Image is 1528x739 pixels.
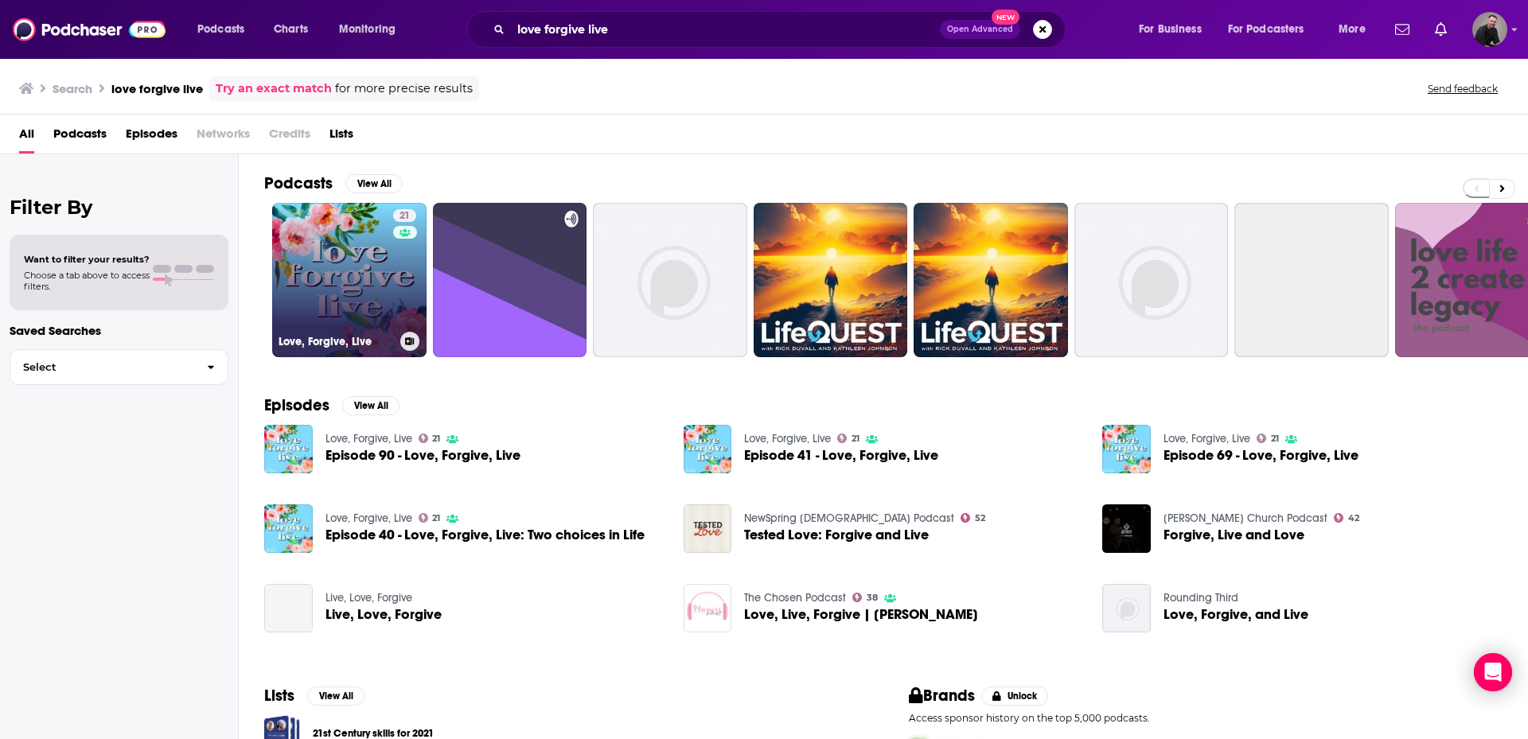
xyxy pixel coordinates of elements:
[744,449,938,462] a: Episode 41 - Love, Forgive, Live
[126,121,177,154] a: Episodes
[1164,449,1358,462] span: Episode 69 - Love, Forgive, Live
[269,121,310,154] span: Credits
[24,270,150,292] span: Choose a tab above to access filters.
[274,18,308,41] span: Charts
[1128,17,1222,42] button: open menu
[432,515,440,522] span: 21
[263,17,318,42] a: Charts
[1472,12,1507,47] img: User Profile
[325,511,412,525] a: Love, Forgive, Live
[975,515,985,522] span: 52
[345,174,403,193] button: View All
[328,17,416,42] button: open menu
[197,121,250,154] span: Networks
[264,504,313,553] a: Episode 40 - Love, Forgive, Live: Two choices in Life
[1474,653,1512,691] div: Open Intercom Messenger
[264,686,364,706] a: ListsView All
[279,335,394,348] h3: Love, Forgive, Live
[400,208,410,224] span: 21
[53,81,92,96] h3: Search
[1164,608,1308,621] a: Love, Forgive, and Live
[24,254,150,265] span: Want to filter your results?
[981,686,1049,706] button: Unlock
[325,449,520,462] a: Episode 90 - Love, Forgive, Live
[940,20,1020,39] button: Open AdvancedNew
[1271,435,1279,442] span: 21
[216,80,332,98] a: Try an exact match
[264,173,333,193] h2: Podcasts
[1429,16,1453,43] a: Show notifications dropdown
[419,434,441,443] a: 21
[13,14,166,45] img: Podchaser - Follow, Share and Rate Podcasts
[1389,16,1416,43] a: Show notifications dropdown
[1102,584,1151,632] a: Love, Forgive, and Live
[909,712,1503,724] p: Access sponsor history on the top 5,000 podcasts.
[1257,434,1279,443] a: 21
[744,608,978,621] a: Love, Live, Forgive | Sandy Ross
[272,203,427,357] a: 21Love, Forgive, Live
[744,511,954,525] a: NewSpring Church Podcast
[482,11,1081,48] div: Search podcasts, credits, & more...
[10,362,194,372] span: Select
[867,594,878,601] span: 38
[1164,528,1304,542] a: Forgive, Live and Love
[1228,18,1304,41] span: For Podcasters
[10,349,228,385] button: Select
[1334,513,1359,523] a: 42
[684,504,732,553] img: Tested Love: Forgive and Live
[1423,82,1503,95] button: Send feedback
[1339,18,1366,41] span: More
[684,584,732,632] img: Love, Live, Forgive | Sandy Ross
[19,121,34,154] a: All
[335,80,473,98] span: for more precise results
[10,196,228,219] h2: Filter By
[264,425,313,473] img: Episode 90 - Love, Forgive, Live
[307,686,364,706] button: View All
[744,591,846,605] a: The Chosen Podcast
[947,25,1013,33] span: Open Advanced
[264,584,313,632] a: Live, Love, Forgive
[744,608,978,621] span: Love, Live, Forgive | [PERSON_NAME]
[10,323,228,338] p: Saved Searches
[852,435,859,442] span: 21
[325,528,645,542] a: Episode 40 - Love, Forgive, Live: Two choices in Life
[909,686,975,706] h2: Brands
[1348,515,1359,522] span: 42
[197,18,244,41] span: Podcasts
[837,434,859,443] a: 21
[111,81,203,96] h3: love forgive live
[264,686,294,706] h2: Lists
[264,173,403,193] a: PodcastsView All
[744,528,929,542] a: Tested Love: Forgive and Live
[393,209,416,222] a: 21
[264,395,400,415] a: EpisodesView All
[264,395,329,415] h2: Episodes
[1218,17,1327,42] button: open menu
[1472,12,1507,47] span: Logged in as apdrasen
[339,18,396,41] span: Monitoring
[419,513,441,523] a: 21
[329,121,353,154] span: Lists
[1102,504,1151,553] img: Forgive, Live and Love
[1472,12,1507,47] button: Show profile menu
[961,513,985,523] a: 52
[744,432,831,445] a: Love, Forgive, Live
[1102,425,1151,473] a: Episode 69 - Love, Forgive, Live
[684,425,732,473] img: Episode 41 - Love, Forgive, Live
[852,593,878,602] a: 38
[1164,432,1250,445] a: Love, Forgive, Live
[53,121,107,154] span: Podcasts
